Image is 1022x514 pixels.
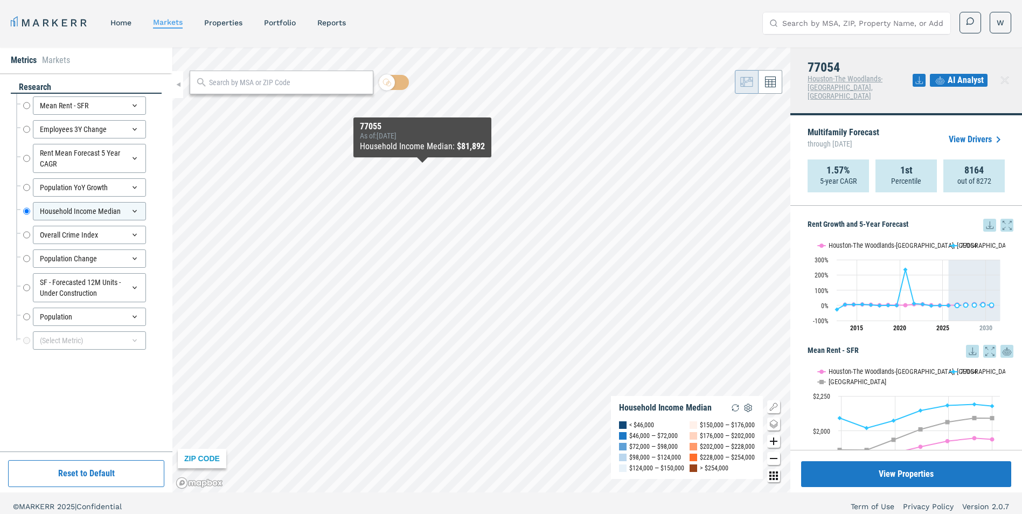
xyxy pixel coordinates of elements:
[767,400,780,413] button: Show/Hide Legend Map Button
[33,202,146,220] div: Household Income Median
[33,120,146,138] div: Employees 3Y Change
[979,324,992,332] tspan: 2030
[936,324,949,332] tspan: 2025
[919,444,923,449] path: Wednesday, 14 Dec, 16:00, 1,884.38. Houston-The Woodlands-Sugar Land, TX.
[990,303,994,307] path: Thursday, 29 Aug, 17:00, 1.55. 77054.
[204,18,242,27] a: properties
[815,272,829,279] text: 200%
[808,232,1013,339] div: Rent Growth and 5-Year Forecast. Highcharts interactive chart.
[878,303,882,308] path: Tuesday, 29 Aug, 17:00, -1.34. 77054.
[843,302,847,307] path: Thursday, 29 Aug, 17:00, 5.24. 77054.
[990,437,995,441] path: Thursday, 14 Aug, 17:00, 1,938.26. Houston-The Woodlands-Sugar Land, TX.
[813,393,830,400] text: $2,250
[852,302,856,307] path: Friday, 29 Aug, 17:00, 4.96. 77054.
[801,461,1011,487] button: View Properties
[929,303,934,308] path: Tuesday, 29 Aug, 17:00, -3.08. 77054.
[903,501,954,512] a: Privacy Policy
[172,47,790,492] canvas: Map
[42,54,70,67] li: Markets
[962,501,1009,512] a: Version 2.0.7
[808,232,1005,339] svg: Interactive chart
[33,308,146,326] div: Population
[33,226,146,244] div: Overall Crime Index
[919,427,923,432] path: Wednesday, 14 Dec, 16:00, 2,010.02. USA.
[945,403,950,407] path: Thursday, 14 Dec, 16:00, 2,182.01. 77054.
[629,452,681,463] div: $98,000 — $124,000
[945,420,950,424] path: Thursday, 14 Dec, 16:00, 2,062.11. USA.
[629,463,684,474] div: $124,000 — $150,000
[808,137,879,151] span: through [DATE]
[838,416,842,420] path: Saturday, 14 Dec, 16:00, 2,091.15. 77054.
[360,140,485,153] div: Household Income Median :
[900,165,913,176] strong: 1st
[865,426,869,430] path: Monday, 14 Dec, 16:00, 2,019.26. 77054.
[903,303,908,307] path: Saturday, 29 Aug, 17:00, 1.32. Houston-The Woodlands-Sugar Land, TX.
[955,303,960,308] path: Saturday, 29 Aug, 17:00, -1.07. 77054.
[886,303,891,308] path: Wednesday, 29 Aug, 17:00, 0.03. 77054.
[990,404,995,408] path: Thursday, 14 Aug, 17:00, 2,177.09. 77054.
[619,402,712,413] div: Household Income Median
[767,435,780,448] button: Zoom in map button
[813,317,829,325] text: -100%
[826,165,850,176] strong: 1.57%
[815,256,829,264] text: 300%
[919,408,923,413] path: Wednesday, 14 Dec, 16:00, 2,145.44. 77054.
[829,367,1014,376] text: Houston-The Woodlands-[GEOGRAPHIC_DATA], [GEOGRAPHIC_DATA]
[11,54,37,67] li: Metrics
[742,401,755,414] img: Settings
[972,416,977,420] path: Saturday, 14 Dec, 16:00, 2,091.37. USA.
[972,402,977,406] path: Saturday, 14 Dec, 16:00, 2,190.07. 77054.
[964,165,984,176] strong: 8164
[767,469,780,482] button: Other options map button
[808,128,879,151] p: Multifamily Forecast
[8,460,164,487] button: Reset to Default
[11,81,162,94] div: research
[820,176,857,186] p: 5-year CAGR
[838,448,842,452] path: Saturday, 14 Dec, 16:00, 1,862. USA.
[629,430,678,441] div: $46,000 — $72,000
[700,452,755,463] div: $228,000 — $254,000
[921,302,925,307] path: Monday, 29 Aug, 17:00, 6.72. 77054.
[700,420,755,430] div: $150,000 — $176,000
[360,122,485,153] div: Map Tooltip Content
[892,418,896,422] path: Tuesday, 14 Dec, 16:00, 2,072.87. 77054.
[33,249,146,268] div: Population Change
[629,420,654,430] div: < $46,000
[950,241,978,249] button: Show 77054
[961,367,977,376] text: 77054
[360,131,485,140] div: As of : [DATE]
[892,437,896,442] path: Tuesday, 14 Dec, 16:00, 1,934.85. USA.
[178,449,226,468] div: ZIP CODE
[981,303,985,307] path: Wednesday, 29 Aug, 17:00, 3.39. 77054.
[767,452,780,465] button: Zoom out map button
[264,18,296,27] a: Portfolio
[990,416,995,420] path: Thursday, 14 Aug, 17:00, 2,090.59. USA.
[153,18,183,26] a: markets
[972,303,977,307] path: Tuesday, 29 Aug, 17:00, 2.18. 77054.
[997,17,1004,28] span: W
[77,502,122,511] span: Confidential
[33,178,146,197] div: Population YoY Growth
[948,74,984,87] span: AI Analyst
[209,77,367,88] input: Search by MSA or ZIP Code
[957,176,991,186] p: out of 8272
[808,358,1013,492] div: Mean Rent - SFR. Highcharts interactive chart.
[949,133,1005,146] a: View Drivers
[903,267,908,272] path: Saturday, 29 Aug, 17:00, 234.8. 77054.
[782,12,944,34] input: Search by MSA, ZIP, Property Name, or Address
[938,303,942,308] path: Thursday, 29 Aug, 17:00, -0.91. 77054.
[895,303,899,308] path: Thursday, 29 Aug, 17:00, -1.06. 77054.
[808,60,913,74] h4: 77054
[700,441,755,452] div: $202,000 — $228,000
[767,418,780,430] button: Change style map button
[700,463,728,474] div: > $254,000
[955,303,994,308] g: 77054, line 4 of 4 with 5 data points.
[865,448,869,452] path: Monday, 14 Dec, 16:00, 1,861.53. USA.
[33,331,146,350] div: (Select Metric)
[829,378,886,386] text: [GEOGRAPHIC_DATA]
[33,96,146,115] div: Mean Rent - SFR
[972,436,977,440] path: Saturday, 14 Dec, 16:00, 1,946.67. Houston-The Woodlands-Sugar Land, TX.
[700,430,755,441] div: $176,000 — $202,000
[813,428,830,435] text: $2,000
